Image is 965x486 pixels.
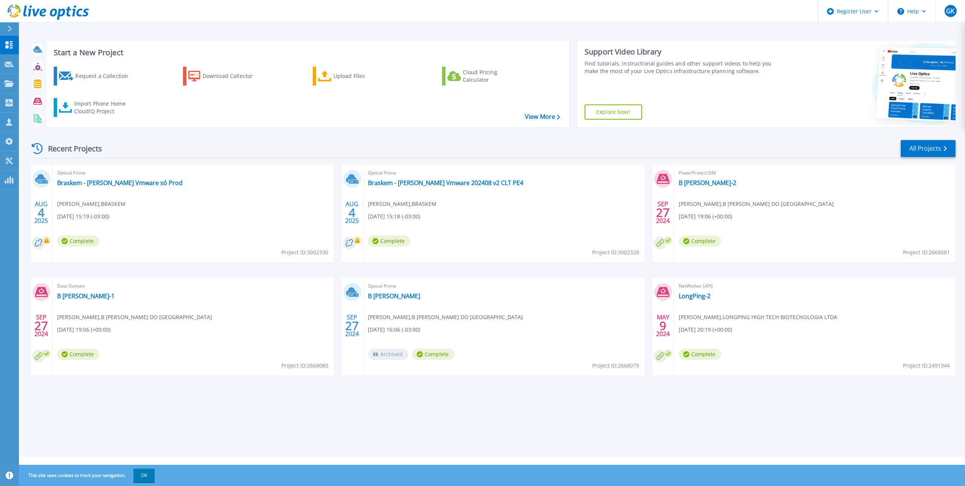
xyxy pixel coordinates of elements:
[34,322,48,329] span: 27
[368,326,420,334] span: [DATE] 16:06 (-03:00)
[656,209,670,216] span: 27
[57,326,110,334] span: [DATE] 19:06 (+00:00)
[903,248,950,257] span: Project ID: 2668081
[368,292,420,300] a: B [PERSON_NAME]
[57,349,99,360] span: Complete
[679,200,834,208] span: [PERSON_NAME] , B [PERSON_NAME] DO [GEOGRAPHIC_DATA]
[585,47,780,57] div: Support Video Library
[313,67,397,86] a: Upload Files
[525,113,560,120] a: View More
[585,104,642,120] a: Explore Now!
[679,235,721,247] span: Complete
[57,200,126,208] span: [PERSON_NAME] , BRASKEM
[345,322,359,329] span: 27
[656,312,670,340] div: MAY 2024
[57,212,109,221] span: [DATE] 15:19 (-03:00)
[903,361,950,370] span: Project ID: 2491344
[21,469,155,482] span: This site uses cookies to track your navigation.
[368,349,408,360] span: Archived
[656,199,670,226] div: SEP 2024
[345,312,359,340] div: SEP 2024
[679,349,721,360] span: Complete
[592,248,639,257] span: Project ID: 3002328
[368,200,436,208] span: [PERSON_NAME] , BRASKEM
[592,361,639,370] span: Project ID: 2668079
[75,69,136,84] div: Request a Collection
[57,169,329,177] span: Optical Prime
[368,235,410,247] span: Complete
[54,48,560,57] h3: Start a New Project
[133,469,155,482] button: OK
[34,312,48,340] div: SEP 2024
[442,67,526,86] a: Cloud Pricing Calculator
[659,322,666,329] span: 9
[34,199,48,226] div: AUG 2025
[281,361,328,370] span: Project ID: 2668080
[183,67,267,86] a: Download Collector
[57,235,99,247] span: Complete
[368,179,523,187] a: Braskem - [PERSON_NAME] Vmware 202408 v2 CLT PE4
[412,349,455,360] span: Complete
[345,199,359,226] div: AUG 2025
[679,282,951,290] span: NetWorker (API)
[57,282,329,290] span: Data Domain
[54,67,138,86] a: Request a Collection
[29,139,112,158] div: Recent Projects
[946,8,954,14] span: GK
[57,179,183,187] a: Braskem - [PERSON_NAME] Vmware só Prod
[368,169,640,177] span: Optical Prime
[585,60,780,75] div: Find tutorials, instructional guides and other support videos to help you make the most of your L...
[57,292,115,300] a: B [PERSON_NAME]-1
[334,69,394,84] div: Upload Files
[679,313,837,321] span: [PERSON_NAME] , LONGPING HIGH TECH BIOTECNOLOGIA LTDA
[463,69,523,84] div: Cloud Pricing Calculator
[368,212,420,221] span: [DATE] 15:18 (-03:00)
[349,209,355,216] span: 4
[203,69,263,84] div: Download Collector
[74,100,133,115] div: Import Phone Home CloudIQ Project
[679,179,736,187] a: B [PERSON_NAME]-2
[679,292,711,300] a: LongPing-2
[57,313,212,321] span: [PERSON_NAME] , B [PERSON_NAME] DO [GEOGRAPHIC_DATA]
[679,212,732,221] span: [DATE] 19:06 (+00:00)
[281,248,328,257] span: Project ID: 3002330
[901,140,956,157] a: All Projects
[38,209,45,216] span: 4
[368,282,640,290] span: Optical Prime
[679,169,951,177] span: PowerProtect DM
[368,313,523,321] span: [PERSON_NAME] , B [PERSON_NAME] DO [GEOGRAPHIC_DATA]
[679,326,732,334] span: [DATE] 20:19 (+00:00)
